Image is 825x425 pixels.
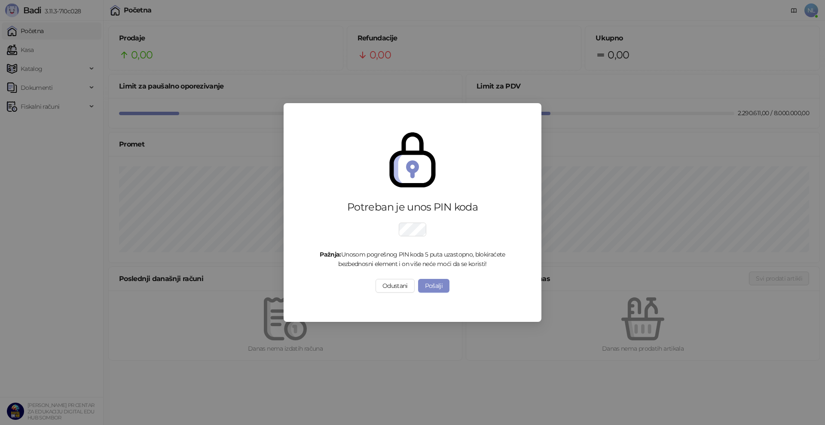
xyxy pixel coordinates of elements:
[418,279,450,293] button: Pošalji
[376,279,415,293] button: Odustani
[308,250,517,269] div: Unosom pogrešnog PIN koda 5 puta uzastopno, blokiraćete bezbednosni element i on više neće moći d...
[385,132,440,187] img: secure.svg
[308,200,517,214] div: Potreban je unos PIN koda
[320,251,341,258] strong: Pažnja:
